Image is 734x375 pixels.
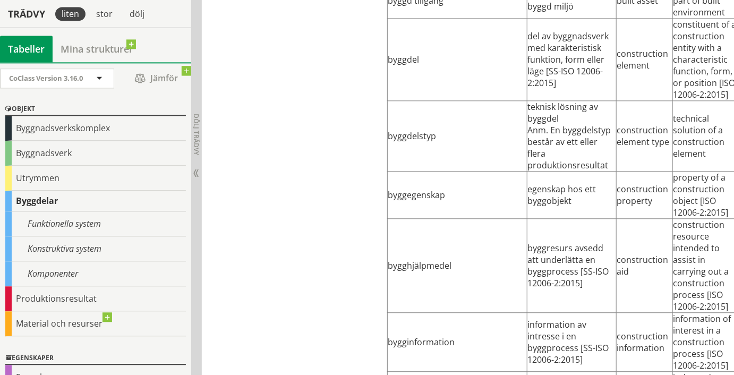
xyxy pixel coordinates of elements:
td: del av byggnadsverk med karakteristisk funktion, form eller läge [SS-ISO 12006-2:2015] [527,19,617,101]
a: Mina strukturer [53,36,141,62]
div: dölj [123,7,151,21]
td: byggdel [388,19,527,101]
td: byggresurs avsedd att underlätta en byggprocess [SS-ISO 12006-2:2015] [527,219,617,313]
td: construction element type [617,101,673,172]
td: construction aid [617,219,673,313]
td: construction element [617,19,673,101]
div: Byggdelar [5,191,186,211]
td: byggegenskap [388,172,527,219]
div: Komponenter [5,261,186,286]
td: information av intresse i en byggprocess [SS-ISO 12006-2:2015] [527,313,617,372]
span: Dölj trädvy [192,114,201,155]
span: Jämför [125,69,189,88]
div: stor [90,7,119,21]
td: egenskap hos ett byggobjekt [527,172,617,219]
td: construction property [617,172,673,219]
div: Funktionella system [5,211,186,236]
div: Trädvy [2,8,51,20]
div: liten [55,7,86,21]
td: teknisk lösning av byggdel Anm. En byggdelstyp består av ett eller flera produktionsresultat [527,101,617,172]
div: Produktionsresultat [5,286,186,311]
td: byggdelstyp [388,101,527,172]
div: Byggnadsverkskomplex [5,116,186,141]
td: construction information [617,313,673,372]
span: CoClass Version 3.16.0 [9,73,83,83]
div: Utrymmen [5,166,186,191]
div: Egenskaper [5,352,186,365]
div: Material och resurser [5,311,186,336]
td: bygghjälpmedel [388,219,527,313]
div: Objekt [5,103,186,116]
div: Konstruktiva system [5,236,186,261]
td: bygginformation [388,313,527,372]
div: Byggnadsverk [5,141,186,166]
